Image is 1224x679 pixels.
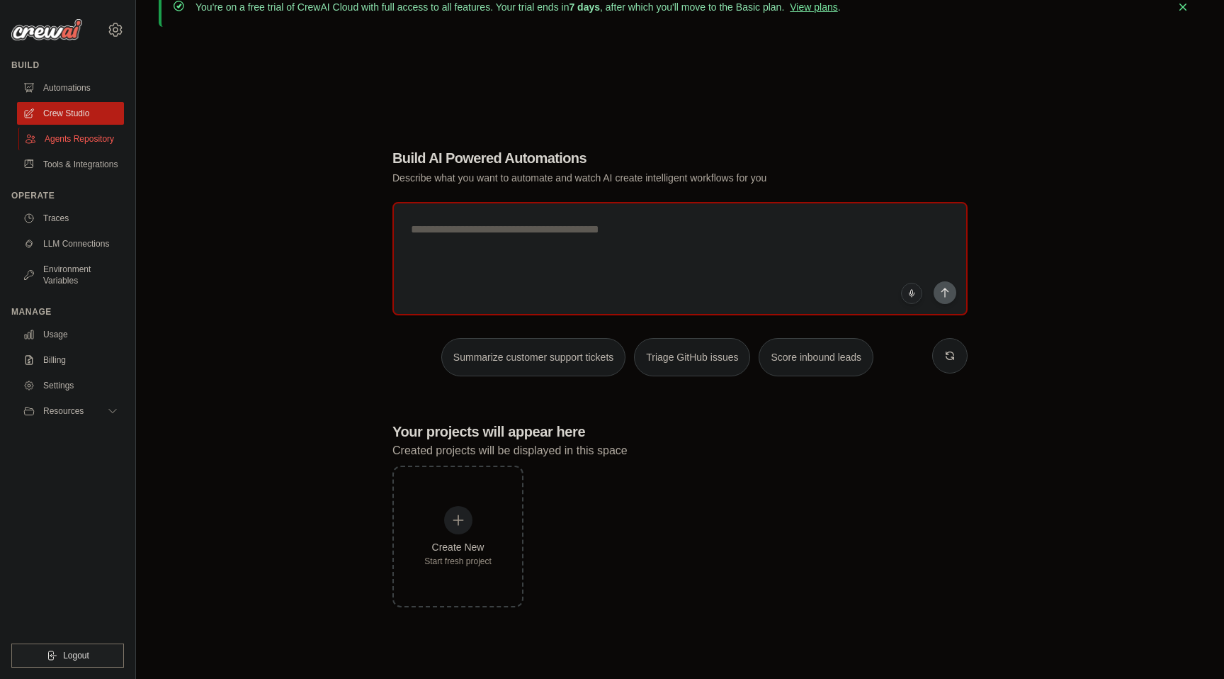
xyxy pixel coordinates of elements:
button: Score inbound leads [759,338,873,376]
a: LLM Connections [17,232,124,255]
a: Usage [17,323,124,346]
button: Logout [11,644,124,668]
a: Billing [17,349,124,371]
strong: 7 days [569,1,600,13]
img: Logo [11,19,82,40]
a: Tools & Integrations [17,153,124,176]
div: Create New [424,540,492,554]
button: Get new suggestions [932,338,968,374]
div: Build [11,60,124,71]
a: Agents Repository [18,128,125,150]
a: Crew Studio [17,102,124,125]
a: Environment Variables [17,258,124,292]
span: Logout [63,650,89,661]
div: Start fresh project [424,556,492,567]
div: Operate [11,190,124,201]
h3: Your projects will appear here [392,422,968,442]
p: Describe what you want to automate and watch AI create intelligent workflows for you [392,171,868,185]
button: Triage GitHub issues [634,338,750,376]
button: Resources [17,400,124,422]
a: Automations [17,77,124,99]
div: Manage [11,306,124,318]
a: Settings [17,374,124,397]
p: Created projects will be displayed in this space [392,442,968,460]
h1: Build AI Powered Automations [392,148,868,168]
span: Resources [43,405,84,417]
a: View plans [790,1,837,13]
button: Summarize customer support tickets [441,338,625,376]
a: Traces [17,207,124,230]
button: Click to speak your automation idea [901,283,922,304]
